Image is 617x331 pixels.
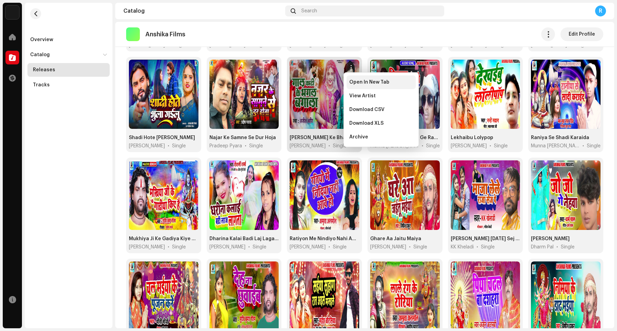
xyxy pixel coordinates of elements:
span: Edit Profile [569,27,595,41]
div: Releases [33,67,55,73]
span: • [168,143,169,149]
span: • [168,244,169,250]
div: Maja Lele Raja Sej Pe [451,235,520,242]
div: Tracks [33,82,50,88]
span: Dharm Pal [531,244,554,250]
div: Single [587,143,601,149]
span: • [328,143,330,149]
span: • [582,143,584,149]
span: • [489,143,491,149]
div: Mukhiya Ji Ke Gadiya Kiye Hai [129,235,198,242]
span: Ajit Ahir [290,143,326,149]
div: Najar Ke Samne Se Dur Hoja [209,134,276,141]
div: Catalog [123,8,282,14]
span: Nanhe Nadan [451,143,487,149]
span: • [422,143,423,149]
span: Anand Rai [129,143,165,149]
div: Dharina Kalai Badi Laj Lagata [209,235,279,242]
div: Ratiyon Me Nindiyo Nahi Aave Ho [290,235,359,242]
div: Single [413,244,427,250]
span: Vipin Thakur [370,244,406,250]
span: Amrita Anmol [290,244,326,250]
span: • [328,244,330,250]
div: Raniya Se Shadi Karaida [531,134,589,141]
span: • [476,244,478,250]
div: Shadi Hote Bhula Gailu [129,134,195,141]
div: Single [426,143,440,149]
span: Download CSV [349,107,385,112]
div: Ghare Aa Jaitu Maiya [370,235,421,242]
re-m-nav-item: Tracks [27,78,110,92]
span: Search [301,8,317,14]
span: Sugriv Kumar Gautam [129,244,165,250]
span: • [556,244,558,250]
span: Archive [349,134,368,140]
span: • [409,244,411,250]
span: KK Kheladi [451,244,474,250]
span: Munna Lal Pandit [531,143,580,149]
p: Anshika Films [145,31,185,38]
div: Jo Jo Ge Nehawa [531,235,570,242]
div: Lekhaibu Lolypop [451,134,493,141]
div: Single [481,244,495,250]
div: Single [333,244,347,250]
div: Single [172,244,186,250]
img: 10d72f0b-d06a-424f-aeaa-9c9f537e57b6 [5,5,19,19]
span: Open In New Tab [349,79,389,85]
re-m-nav-dropdown: Catalog [27,48,110,92]
div: Catalog [30,52,50,58]
span: • [248,244,250,250]
div: Gal Kati Ke Bhagal Bangal [290,134,359,141]
button: Edit Profile [560,27,603,41]
div: Single [494,143,508,149]
div: Single [249,143,263,149]
div: Single [172,143,186,149]
span: Download XLS [349,121,384,126]
span: • [245,143,246,149]
re-m-nav-item: Overview [27,33,110,47]
span: Roshani Sharma [209,244,245,250]
span: Pradeep Pyara [209,143,242,149]
div: R [595,5,606,16]
re-m-nav-item: Releases [27,63,110,77]
span: View Artist [349,93,376,99]
div: Single [253,244,266,250]
div: Single [333,143,347,149]
div: Single [561,244,574,250]
div: Overview [30,37,53,42]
